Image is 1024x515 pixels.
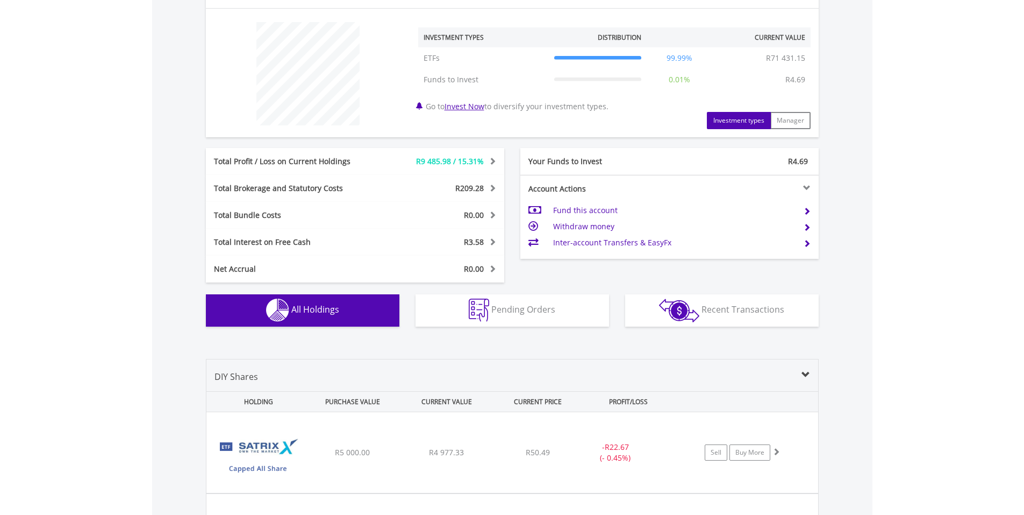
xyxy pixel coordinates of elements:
img: pending_instructions-wht.png [469,299,489,322]
span: R5 000.00 [335,447,370,457]
td: Fund this account [553,202,794,218]
span: R0.00 [464,264,484,274]
td: Inter-account Transfers & EasyFx [553,235,794,251]
span: Pending Orders [491,304,555,315]
img: TFSA.STXCAP.png [212,426,304,490]
div: PROFIT/LOSS [583,392,675,412]
div: Go to to diversify your investment types. [410,17,819,129]
span: R0.00 [464,210,484,220]
td: 99.99% [647,47,712,69]
td: Funds to Invest [418,69,549,90]
img: transactions-zar-wht.png [659,299,699,322]
a: Buy More [729,445,770,461]
div: Net Accrual [206,264,380,274]
td: R71 431.15 [761,47,811,69]
span: R22.67 [605,442,629,452]
button: Recent Transactions [625,294,819,327]
td: 0.01% [647,69,712,90]
span: R4 977.33 [429,447,464,457]
span: R50.49 [526,447,550,457]
td: R4.69 [780,69,811,90]
td: ETFs [418,47,549,69]
div: - (- 0.45%) [575,442,656,463]
div: Distribution [598,33,641,42]
img: holdings-wht.png [266,299,289,322]
span: R209.28 [455,183,484,193]
div: HOLDING [207,392,305,412]
div: Total Bundle Costs [206,210,380,221]
button: Manager [770,112,811,129]
span: All Holdings [291,304,339,315]
div: CURRENT PRICE [495,392,580,412]
a: Invest Now [445,101,484,111]
span: R4.69 [788,156,808,166]
th: Investment Types [418,27,549,47]
button: Investment types [707,112,771,129]
div: Total Brokerage and Statutory Costs [206,183,380,194]
span: R9 485.98 / 15.31% [416,156,484,166]
div: CURRENT VALUE [401,392,493,412]
th: Current Value [712,27,811,47]
span: R3.58 [464,237,484,247]
div: Your Funds to Invest [520,156,670,167]
span: Recent Transactions [701,304,784,315]
div: Account Actions [520,184,670,194]
div: Total Profit / Loss on Current Holdings [206,156,380,167]
button: Pending Orders [416,294,609,327]
span: DIY Shares [214,371,258,383]
a: Sell [705,445,727,461]
td: Withdraw money [553,218,794,235]
div: Total Interest on Free Cash [206,237,380,248]
div: PURCHASE VALUE [307,392,399,412]
button: All Holdings [206,294,399,327]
